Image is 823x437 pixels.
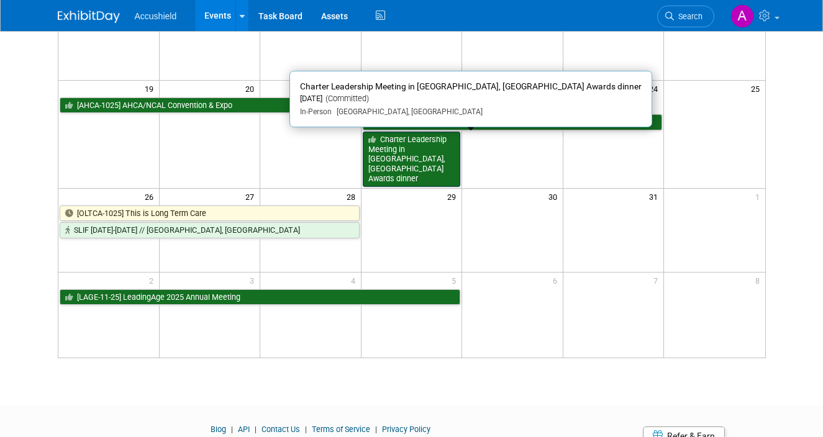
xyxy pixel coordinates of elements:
span: 20 [244,81,260,96]
a: Charter Leadership Meeting in [GEOGRAPHIC_DATA], [GEOGRAPHIC_DATA] Awards dinner [363,132,461,187]
span: (Committed) [322,94,369,103]
span: 5 [450,273,462,288]
a: Blog [211,425,226,434]
span: 8 [754,273,765,288]
span: 24 [648,81,663,96]
a: [AHCA-1025] AHCA/NCAL Convention & Expo [60,97,461,114]
span: [GEOGRAPHIC_DATA], [GEOGRAPHIC_DATA] [332,107,483,116]
div: [DATE] [300,94,642,104]
span: Search [674,12,703,21]
span: Charter Leadership Meeting in [GEOGRAPHIC_DATA], [GEOGRAPHIC_DATA] Awards dinner [300,81,642,91]
a: [LAGE-11-25] LeadingAge 2025 Annual Meeting [60,289,461,305]
img: ExhibitDay [58,11,120,23]
a: Terms of Service [312,425,370,434]
img: Alexandria Cantrell [730,4,754,28]
span: 29 [446,189,462,204]
a: Privacy Policy [382,425,430,434]
span: | [302,425,310,434]
span: 4 [350,273,361,288]
a: Contact Us [261,425,300,434]
span: 27 [244,189,260,204]
span: 30 [547,189,563,204]
a: SLIF [DATE]-[DATE] // [GEOGRAPHIC_DATA], [GEOGRAPHIC_DATA] [60,222,360,238]
span: 25 [750,81,765,96]
span: | [228,425,236,434]
span: 6 [552,273,563,288]
span: Accushield [135,11,177,21]
span: 19 [143,81,159,96]
span: 3 [248,273,260,288]
span: 28 [345,189,361,204]
span: | [372,425,380,434]
span: 2 [148,273,159,288]
span: | [252,425,260,434]
span: 7 [652,273,663,288]
span: 26 [143,189,159,204]
span: 1 [754,189,765,204]
a: API [238,425,250,434]
a: [OLTCA-1025] This is Long Term Care [60,205,360,222]
span: In-Person [300,107,332,116]
a: Search [657,6,714,27]
span: 31 [648,189,663,204]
